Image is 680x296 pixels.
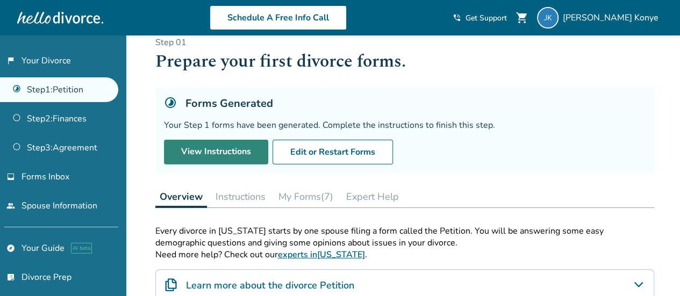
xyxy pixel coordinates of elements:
[273,140,393,164] button: Edit or Restart Forms
[537,7,559,28] img: Julie Konye
[155,225,654,249] p: Every divorce in [US_STATE] starts by one spouse filing a form called the Petition. You will be a...
[155,186,207,208] button: Overview
[274,186,338,207] button: My Forms(7)
[6,172,15,181] span: inbox
[6,244,15,252] span: explore
[6,56,15,65] span: flag_2
[186,278,354,292] h4: Learn more about the divorce Petition
[211,186,270,207] button: Instructions
[563,12,663,24] span: [PERSON_NAME] Konye
[155,37,654,48] p: Step 0 1
[210,5,347,30] a: Schedule A Free Info Call
[164,278,177,291] img: Learn more about the divorce Petition
[342,186,403,207] button: Expert Help
[466,13,507,23] span: Get Support
[6,273,15,281] span: list_alt_check
[164,140,268,164] a: View Instructions
[22,171,69,183] span: Forms Inbox
[626,244,680,296] iframe: Chat Widget
[453,13,507,23] a: phone_in_talkGet Support
[155,249,654,261] p: Need more help? Check out our .
[278,249,365,261] a: experts in[US_STATE]
[71,243,92,254] span: AI beta
[155,48,654,75] h1: Prepare your first divorce forms.
[185,96,273,111] h5: Forms Generated
[6,201,15,210] span: people
[164,119,646,131] div: Your Step 1 forms have been generated. Complete the instructions to finish this step.
[453,13,461,22] span: phone_in_talk
[516,11,528,24] span: shopping_cart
